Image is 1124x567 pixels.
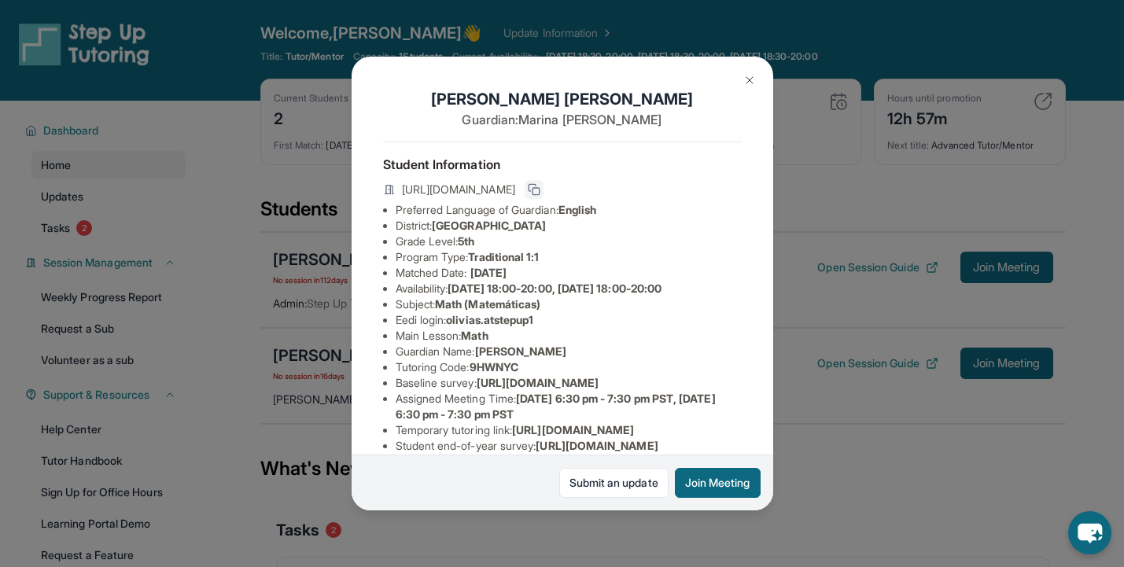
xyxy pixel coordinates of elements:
li: Assigned Meeting Time : [396,391,742,422]
span: 5th [458,234,474,248]
p: Guardian: Marina [PERSON_NAME] [383,110,742,129]
li: Program Type: [396,249,742,265]
li: Preferred Language of Guardian: [396,202,742,218]
li: Subject : [396,296,742,312]
button: Copy link [525,180,544,199]
span: English [558,203,597,216]
span: [DATE] 18:00-20:00, [DATE] 18:00-20:00 [448,282,662,295]
li: Main Lesson : [396,328,742,344]
span: Traditional 1:1 [468,250,539,263]
img: Close Icon [743,74,756,87]
span: 9HWNYC [470,360,518,374]
span: Math (Matemáticas) [435,297,540,311]
li: Tutoring Code : [396,359,742,375]
li: Temporary tutoring link : [396,422,742,438]
li: Baseline survey : [396,375,742,391]
span: [URL][DOMAIN_NAME] [402,182,515,197]
span: [PERSON_NAME] [475,344,567,358]
li: Matched Date: [396,265,742,281]
span: [DATE] [470,266,507,279]
h4: Student Information [383,155,742,174]
li: Eedi login : [396,312,742,328]
li: Availability: [396,281,742,296]
span: [URL][DOMAIN_NAME] [536,439,658,452]
span: [URL][DOMAIN_NAME] [477,376,599,389]
li: Grade Level: [396,234,742,249]
span: [URL][DOMAIN_NAME] [512,423,634,436]
span: [DATE] 6:30 pm - 7:30 pm PST, [DATE] 6:30 pm - 7:30 pm PST [396,392,716,421]
span: olivias.atstepup1 [446,313,533,326]
a: Submit an update [559,468,669,498]
li: Guardian Name : [396,344,742,359]
span: Math [461,329,488,342]
button: Join Meeting [675,468,761,498]
button: chat-button [1068,511,1111,554]
span: [GEOGRAPHIC_DATA] [432,219,546,232]
h1: [PERSON_NAME] [PERSON_NAME] [383,88,742,110]
li: District: [396,218,742,234]
li: Student end-of-year survey : [396,438,742,454]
